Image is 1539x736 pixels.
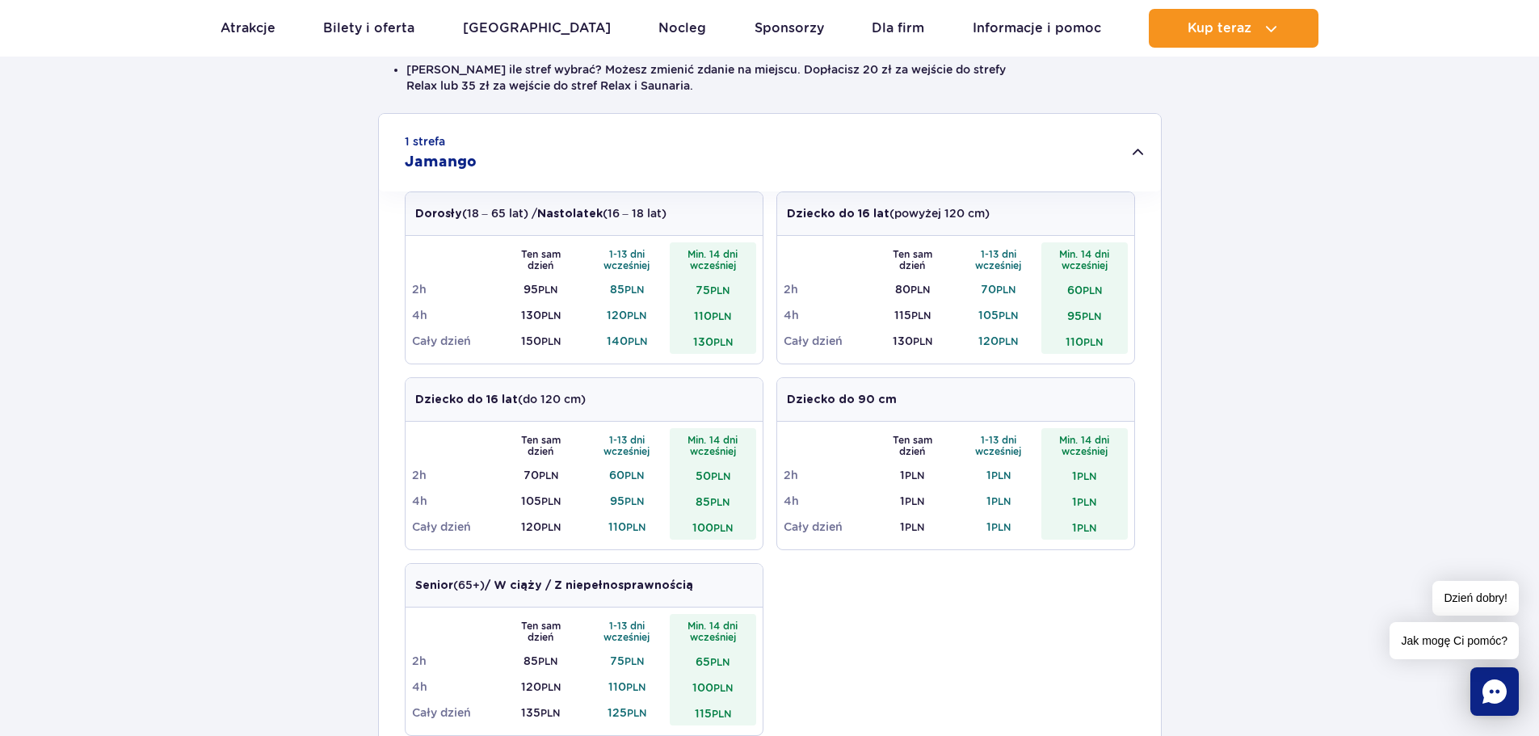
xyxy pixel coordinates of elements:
[1077,496,1096,508] small: PLN
[996,284,1015,296] small: PLN
[670,276,756,302] td: 75
[1077,470,1096,482] small: PLN
[905,469,924,482] small: PLN
[784,328,870,354] td: Cały dzień
[872,9,924,48] a: Dla firm
[627,707,646,719] small: PLN
[999,335,1018,347] small: PLN
[1041,242,1128,276] th: Min. 14 dni wcześniej
[584,242,671,276] th: 1-13 dni wcześniej
[1041,488,1128,514] td: 1
[584,648,671,674] td: 75
[624,495,644,507] small: PLN
[498,302,584,328] td: 130
[415,580,453,591] strong: Senior
[624,469,644,482] small: PLN
[412,488,498,514] td: 4h
[670,488,756,514] td: 85
[541,681,561,693] small: PLN
[541,495,561,507] small: PLN
[485,580,693,591] strong: / W ciąży / Z niepełnosprawnością
[323,9,414,48] a: Bilety i oferta
[538,655,557,667] small: PLN
[626,681,645,693] small: PLN
[784,276,870,302] td: 2h
[784,514,870,540] td: Cały dzień
[1041,276,1128,302] td: 60
[910,284,930,296] small: PLN
[670,674,756,700] td: 100
[956,302,1042,328] td: 105
[415,391,586,408] p: (do 120 cm)
[670,302,756,328] td: 110
[711,470,730,482] small: PLN
[221,9,275,48] a: Atrakcje
[584,614,671,648] th: 1-13 dni wcześniej
[584,488,671,514] td: 95
[1188,21,1251,36] span: Kup teraz
[991,469,1011,482] small: PLN
[784,302,870,328] td: 4h
[787,205,990,222] p: (powyżej 120 cm)
[541,521,561,533] small: PLN
[869,488,956,514] td: 1
[670,514,756,540] td: 100
[538,284,557,296] small: PLN
[670,700,756,725] td: 115
[498,276,584,302] td: 95
[712,708,731,720] small: PLN
[784,462,870,488] td: 2h
[539,469,558,482] small: PLN
[956,276,1042,302] td: 70
[1077,522,1096,534] small: PLN
[956,242,1042,276] th: 1-13 dni wcześniej
[869,462,956,488] td: 1
[956,462,1042,488] td: 1
[584,462,671,488] td: 60
[1149,9,1318,48] button: Kup teraz
[541,309,561,322] small: PLN
[624,284,644,296] small: PLN
[911,309,931,322] small: PLN
[628,335,647,347] small: PLN
[1432,581,1519,616] span: Dzień dobry!
[498,428,584,462] th: Ten sam dzień
[869,242,956,276] th: Ten sam dzień
[541,335,561,347] small: PLN
[956,488,1042,514] td: 1
[498,514,584,540] td: 120
[1041,514,1128,540] td: 1
[710,656,730,668] small: PLN
[956,428,1042,462] th: 1-13 dni wcześniej
[498,488,584,514] td: 105
[712,310,731,322] small: PLN
[412,648,498,674] td: 2h
[405,153,477,172] h2: Jamango
[584,700,671,725] td: 125
[498,674,584,700] td: 120
[869,302,956,328] td: 115
[1470,667,1519,716] div: Chat
[956,328,1042,354] td: 120
[537,208,603,220] strong: Nastolatek
[584,302,671,328] td: 120
[498,648,584,674] td: 85
[498,614,584,648] th: Ten sam dzień
[670,648,756,674] td: 65
[1041,302,1128,328] td: 95
[415,205,666,222] p: (18 – 65 lat) / (16 – 18 lat)
[755,9,824,48] a: Sponsorzy
[670,462,756,488] td: 50
[584,328,671,354] td: 140
[991,495,1011,507] small: PLN
[956,514,1042,540] td: 1
[713,336,733,348] small: PLN
[991,521,1011,533] small: PLN
[713,522,733,534] small: PLN
[415,394,518,406] strong: Dziecko do 16 lat
[713,682,733,694] small: PLN
[584,276,671,302] td: 85
[710,284,730,297] small: PLN
[584,428,671,462] th: 1-13 dni wcześniej
[869,514,956,540] td: 1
